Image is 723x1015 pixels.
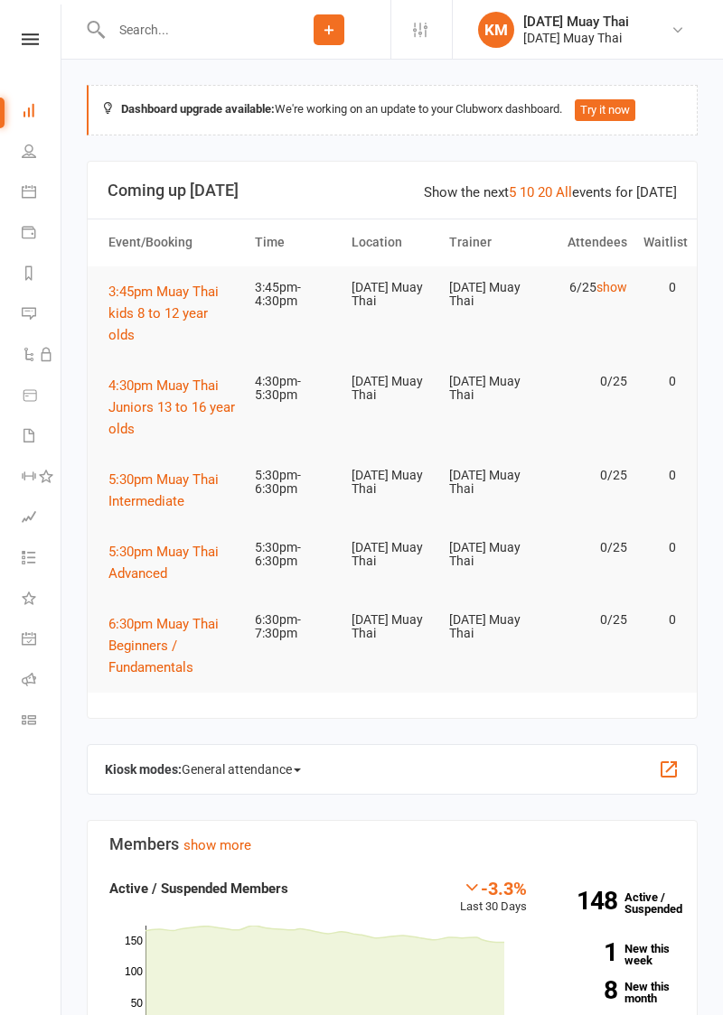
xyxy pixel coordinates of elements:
a: 8New this month [554,981,675,1004]
td: 0/25 [538,526,635,569]
button: 3:45pm Muay Thai kids 8 to 12 year olds [108,281,239,346]
td: [DATE] Muay Thai [343,526,441,583]
td: [DATE] Muay Thai [343,599,441,656]
div: KM [478,12,514,48]
a: Class kiosk mode [22,702,62,742]
a: Assessments [22,498,62,539]
strong: Dashboard upgrade available: [121,102,275,116]
td: 4:30pm-5:30pm [247,360,344,417]
th: Event/Booking [100,219,247,265]
th: Waitlist [635,219,684,265]
input: Search... [106,17,268,42]
td: 0 [635,360,684,403]
td: 5:30pm-6:30pm [247,526,344,583]
td: [DATE] Muay Thai [441,526,539,583]
div: Last 30 Days [460,878,527,917]
a: Payments [22,214,62,255]
th: Time [247,219,344,265]
th: Location [343,219,441,265]
td: 3:45pm-4:30pm [247,266,344,323]
div: -3.3% [460,878,527,898]
td: [DATE] Muay Thai [441,454,539,511]
td: 0 [635,599,684,641]
a: Dashboard [22,92,62,133]
button: Try it now [575,99,635,121]
td: [DATE] Muay Thai [441,360,539,417]
a: 1New this week [554,943,675,966]
h3: Members [109,835,675,853]
span: 4:30pm Muay Thai Juniors 13 to 16 year olds [108,377,235,437]
a: All [556,184,572,200]
strong: Kiosk modes: [105,762,182,777]
a: show more [183,837,251,853]
a: Calendar [22,173,62,214]
a: People [22,133,62,173]
td: [DATE] Muay Thai [343,454,441,511]
span: 5:30pm Muay Thai Intermediate [108,471,219,509]
th: Trainer [441,219,539,265]
a: Product Sales [22,377,62,417]
td: 0 [635,266,684,309]
td: [DATE] Muay Thai [343,266,441,323]
button: 5:30pm Muay Thai Intermediate [108,469,239,512]
div: Show the next events for [DATE] [424,182,677,203]
div: [DATE] Muay Thai [523,30,629,46]
td: [DATE] Muay Thai [343,360,441,417]
strong: 8 [554,978,617,1002]
a: Reports [22,255,62,295]
button: 6:30pm Muay Thai Beginners / Fundamentals [108,613,239,678]
td: 0 [635,526,684,569]
td: [DATE] Muay Thai [441,599,539,656]
a: 148Active / Suspended [545,878,689,928]
a: 10 [520,184,534,200]
span: 5:30pm Muay Thai Advanced [108,544,219,582]
h3: Coming up [DATE] [108,182,677,200]
a: What's New [22,580,62,620]
a: 5 [509,184,516,200]
td: 0 [635,454,684,497]
td: 0/25 [538,599,635,641]
td: 6/25 [538,266,635,309]
div: We're working on an update to your Clubworx dashboard. [87,85,698,135]
a: General attendance kiosk mode [22,620,62,661]
a: Roll call kiosk mode [22,661,62,702]
td: 5:30pm-6:30pm [247,454,344,511]
td: 0/25 [538,454,635,497]
button: 4:30pm Muay Thai Juniors 13 to 16 year olds [108,375,239,440]
a: show [596,280,627,294]
a: 20 [538,184,552,200]
strong: Active / Suspended Members [109,880,288,897]
span: 3:45pm Muay Thai kids 8 to 12 year olds [108,284,219,343]
span: General attendance [182,755,301,784]
th: Attendees [538,219,635,265]
strong: 148 [554,889,617,913]
td: 0/25 [538,360,635,403]
span: 6:30pm Muay Thai Beginners / Fundamentals [108,616,219,675]
strong: 1 [554,940,617,964]
td: 6:30pm-7:30pm [247,599,344,656]
td: [DATE] Muay Thai [441,266,539,323]
button: 5:30pm Muay Thai Advanced [108,541,239,584]
div: [DATE] Muay Thai [523,14,629,30]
